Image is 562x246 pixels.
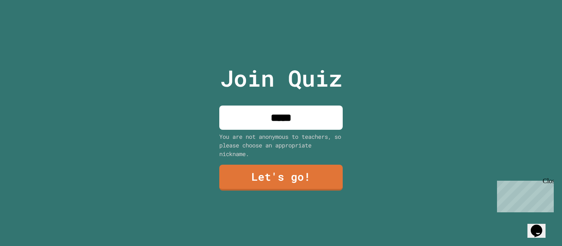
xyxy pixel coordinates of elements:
[527,213,554,238] iframe: chat widget
[3,3,57,52] div: Chat with us now!Close
[219,165,343,191] a: Let's go!
[494,177,554,212] iframe: chat widget
[220,61,342,95] p: Join Quiz
[219,132,343,158] div: You are not anonymous to teachers, so please choose an appropriate nickname.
